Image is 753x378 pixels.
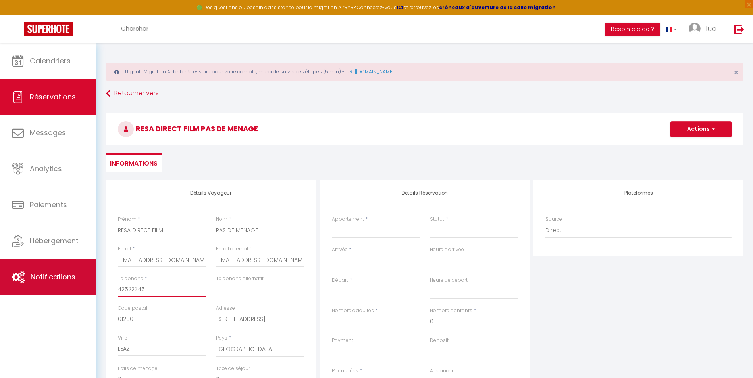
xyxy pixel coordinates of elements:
[734,67,738,77] span: ×
[118,334,127,342] label: Ville
[216,216,227,223] label: Nom
[216,245,251,253] label: Email alternatif
[734,24,744,34] img: logout
[24,22,73,36] img: Super Booking
[31,272,75,282] span: Notifications
[430,246,464,254] label: Heure d'arrivée
[30,128,66,137] span: Messages
[605,23,660,36] button: Besoin d'aide ?
[118,190,304,196] h4: Détails Voyageur
[106,86,743,101] a: Retourner vers
[216,305,235,312] label: Adresse
[30,236,79,246] span: Hébergement
[30,164,62,174] span: Analytics
[30,92,76,102] span: Réservations
[106,153,162,172] li: Informations
[332,190,518,196] h4: Détails Réservation
[332,367,358,375] label: Prix nuitées
[106,63,743,81] div: Urgent : Migration Airbnb nécessaire pour votre compte, merci de suivre ces étapes (5 min) -
[734,69,738,76] button: Close
[216,275,264,283] label: Téléphone alternatif
[118,305,147,312] label: Code postal
[6,3,30,27] button: Ouvrir le widget de chat LiveChat
[332,216,364,223] label: Appartement
[115,15,154,43] a: Chercher
[332,277,348,284] label: Départ
[332,307,374,315] label: Nombre d'adultes
[118,245,131,253] label: Email
[545,190,732,196] h4: Plateformes
[430,337,449,344] label: Deposit
[683,15,726,43] a: ... luc
[216,334,227,342] label: Pays
[118,124,258,134] span: RESA DIRECT FILM PAS DE MENAGE
[118,275,143,283] label: Téléphone
[345,68,394,75] a: [URL][DOMAIN_NAME]
[397,4,404,11] a: ICI
[706,23,716,33] span: luc
[430,307,472,315] label: Nombre d'enfants
[439,4,556,11] a: créneaux d'ouverture de la salle migration
[121,24,148,32] span: Chercher
[689,23,701,34] img: ...
[332,246,348,254] label: Arrivée
[670,121,732,137] button: Actions
[118,216,137,223] label: Prénom
[216,365,250,372] label: Taxe de séjour
[545,216,562,223] label: Source
[430,367,453,375] label: A relancer
[118,365,158,372] label: Frais de ménage
[30,56,71,66] span: Calendriers
[332,337,353,344] label: Payment
[430,277,468,284] label: Heure de départ
[430,216,444,223] label: Statut
[30,200,67,210] span: Paiements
